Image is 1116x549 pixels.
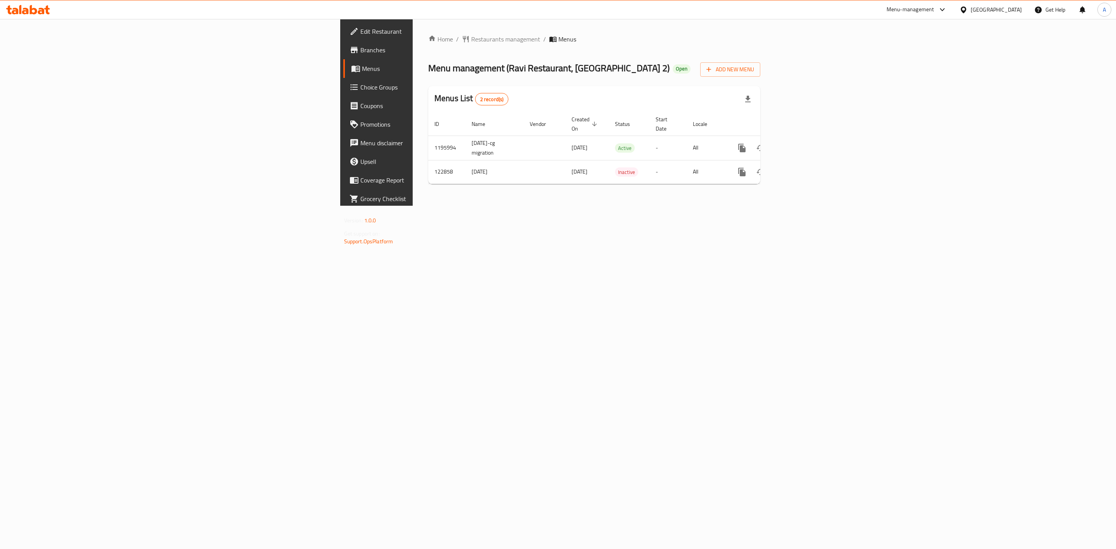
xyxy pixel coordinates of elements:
[343,96,527,115] a: Coupons
[362,64,520,73] span: Menus
[673,64,691,74] div: Open
[475,93,509,105] div: Total records count
[434,93,508,105] h2: Menus List
[360,120,520,129] span: Promotions
[649,160,687,184] td: -
[727,112,813,136] th: Actions
[673,65,691,72] span: Open
[360,101,520,110] span: Coupons
[475,96,508,103] span: 2 record(s)
[739,90,757,108] div: Export file
[343,152,527,171] a: Upsell
[615,119,640,129] span: Status
[615,168,638,177] span: Inactive
[360,157,520,166] span: Upsell
[572,143,587,153] span: [DATE]
[615,143,635,153] div: Active
[558,34,576,44] span: Menus
[428,34,760,44] nav: breadcrumb
[733,163,751,181] button: more
[428,112,813,184] table: enhanced table
[428,59,670,77] span: Menu management ( Ravi Restaurant, [GEOGRAPHIC_DATA] 2 )
[360,27,520,36] span: Edit Restaurant
[360,45,520,55] span: Branches
[344,229,380,239] span: Get support on:
[360,194,520,203] span: Grocery Checklist
[360,83,520,92] span: Choice Groups
[472,119,495,129] span: Name
[434,119,449,129] span: ID
[344,236,393,246] a: Support.OpsPlatform
[687,160,727,184] td: All
[344,215,363,225] span: Version:
[530,119,556,129] span: Vendor
[543,34,546,44] li: /
[343,115,527,134] a: Promotions
[343,78,527,96] a: Choice Groups
[693,119,717,129] span: Locale
[343,171,527,189] a: Coverage Report
[343,59,527,78] a: Menus
[971,5,1022,14] div: [GEOGRAPHIC_DATA]
[343,41,527,59] a: Branches
[751,163,770,181] button: Change Status
[706,65,754,74] span: Add New Menu
[1103,5,1106,14] span: A
[887,5,934,14] div: Menu-management
[700,62,760,77] button: Add New Menu
[364,215,376,225] span: 1.0.0
[343,189,527,208] a: Grocery Checklist
[572,115,599,133] span: Created On
[733,139,751,157] button: more
[687,136,727,160] td: All
[656,115,677,133] span: Start Date
[649,136,687,160] td: -
[615,167,638,177] div: Inactive
[615,144,635,153] span: Active
[343,134,527,152] a: Menu disclaimer
[360,176,520,185] span: Coverage Report
[343,22,527,41] a: Edit Restaurant
[360,138,520,148] span: Menu disclaimer
[751,139,770,157] button: Change Status
[572,167,587,177] span: [DATE]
